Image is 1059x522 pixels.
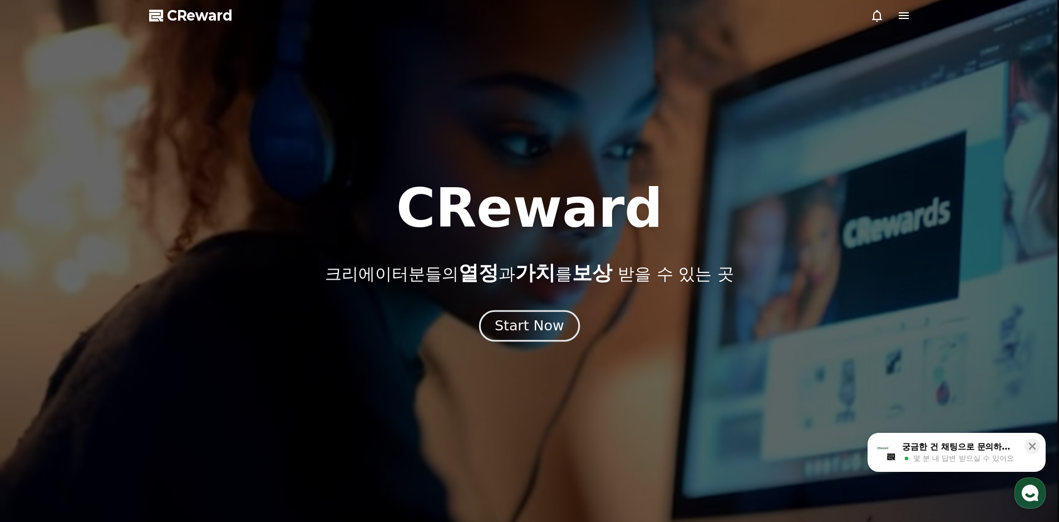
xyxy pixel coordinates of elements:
h1: CReward [396,182,663,235]
a: 홈 [3,353,73,381]
button: Start Now [479,310,580,342]
span: 설정 [172,370,185,379]
span: CReward [167,7,233,25]
a: Start Now [481,322,578,333]
span: 가치 [515,261,555,284]
span: 홈 [35,370,42,379]
a: 설정 [144,353,214,381]
span: 열정 [459,261,499,284]
a: 대화 [73,353,144,381]
span: 보상 [572,261,612,284]
span: 대화 [102,370,115,379]
div: Start Now [495,316,564,335]
p: 크리에이터분들의 과 를 받을 수 있는 곳 [325,262,733,284]
a: CReward [149,7,233,25]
